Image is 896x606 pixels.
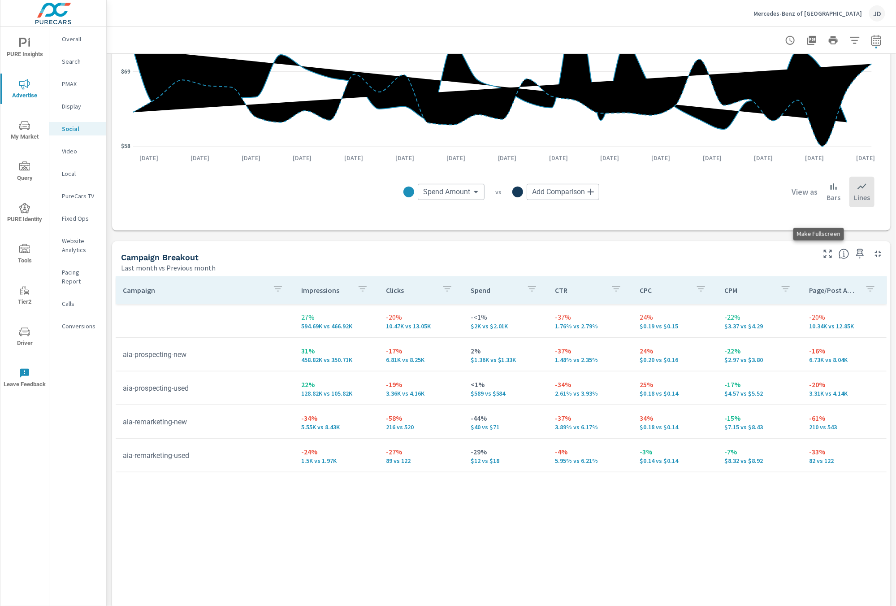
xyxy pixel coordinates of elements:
p: 2% [471,345,541,356]
p: Overall [62,35,99,44]
p: $3.37 vs $4.29 [724,323,795,330]
span: Driver [3,327,46,349]
div: Video [49,144,106,158]
p: 3,311 vs 4,141 [809,390,879,397]
p: Local [62,169,99,178]
button: Select Date Range [867,31,885,49]
div: Conversions [49,319,106,333]
p: $2.97 vs $3.80 [724,356,795,363]
span: PURE Insights [3,38,46,60]
p: Display [62,102,99,111]
p: $40 vs $71 [471,423,541,431]
p: $4.57 vs $5.52 [724,390,795,397]
span: Add Comparison [532,187,585,196]
p: <1% [471,379,541,390]
div: Calls [49,297,106,310]
span: PURE Identity [3,203,46,225]
p: -58% [386,413,456,423]
span: Advertise [3,79,46,101]
td: aia-prospecting-new [116,343,294,366]
p: Clicks [386,286,435,295]
p: 3.89% vs 6.17% [555,423,626,431]
p: -24% [301,446,372,457]
p: [DATE] [645,153,677,162]
p: Calls [62,299,99,308]
p: Lines [854,192,870,203]
p: PureCars TV [62,192,99,201]
p: 1.76% vs 2.79% [555,323,626,330]
p: 6,734 vs 8,042 [809,356,879,363]
p: 82 vs 122 [809,457,879,464]
p: 24% [640,345,710,356]
p: -29% [471,446,541,457]
p: Impressions [301,286,350,295]
p: -<1% [471,312,541,323]
p: 458,815 vs 350,709 [301,356,372,363]
p: 34% [640,413,710,423]
p: Mercedes-Benz of [GEOGRAPHIC_DATA] [753,9,862,17]
td: aia-remarketing-used [116,444,294,467]
p: -37% [555,413,626,423]
div: Search [49,55,106,68]
p: Conversions [62,322,99,331]
p: 1,496 vs 1,965 [301,457,372,464]
text: $69 [121,69,130,75]
td: aia-remarketing-new [116,410,294,433]
p: 22% [301,379,372,390]
td: aia-prospecting-used [116,377,294,400]
p: [DATE] [799,153,831,162]
span: This is a summary of Social performance results by campaign. Each column can be sorted. [839,249,849,259]
p: 1.48% vs 2.35% [555,356,626,363]
div: Local [49,167,106,180]
p: 5,553 vs 8,434 [301,423,372,431]
p: 210 vs 543 [809,423,879,431]
p: 3,356 vs 4,161 [386,390,456,397]
p: [DATE] [594,153,625,162]
p: 89 vs 122 [386,457,456,464]
div: Overall [49,32,106,46]
p: CPC [640,286,688,295]
p: -3% [640,446,710,457]
span: Leave Feedback [3,368,46,390]
p: 128,824 vs 105,816 [301,390,372,397]
p: Last month vs Previous month [121,262,216,273]
p: [DATE] [850,153,882,162]
p: [DATE] [492,153,523,162]
p: 10,337 vs 12,848 [809,323,879,330]
div: PMAX [49,77,106,91]
p: Pacing Report [62,268,99,286]
div: Website Analytics [49,234,106,257]
p: $0.19 vs $0.15 [640,323,710,330]
p: 31% [301,345,372,356]
p: $589 vs $584 [471,390,541,397]
p: CTR [555,286,604,295]
p: $1,361 vs $1,333 [471,356,541,363]
p: PMAX [62,79,99,88]
p: Search [62,57,99,66]
p: -34% [301,413,372,423]
p: 2.61% vs 3.93% [555,390,626,397]
p: $7.15 vs $8.43 [724,423,795,431]
p: -20% [386,312,456,323]
p: -17% [724,379,795,390]
p: vs [485,188,512,196]
p: [DATE] [389,153,420,162]
p: Website Analytics [62,236,99,254]
p: -7% [724,446,795,457]
p: [DATE] [235,153,267,162]
p: -22% [724,345,795,356]
p: 10,473 vs 13,048 [386,323,456,330]
p: -37% [555,345,626,356]
div: Spend Amount [418,184,485,200]
p: -20% [809,312,879,323]
div: Display [49,100,106,113]
p: [DATE] [133,153,164,162]
p: -16% [809,345,879,356]
p: 25% [640,379,710,390]
button: Minimize Widget [871,247,885,261]
p: [DATE] [697,153,728,162]
p: 6,812 vs 8,245 [386,356,456,363]
p: Social [62,124,99,133]
p: $8.32 vs $8.92 [724,457,795,464]
p: -61% [809,413,879,423]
